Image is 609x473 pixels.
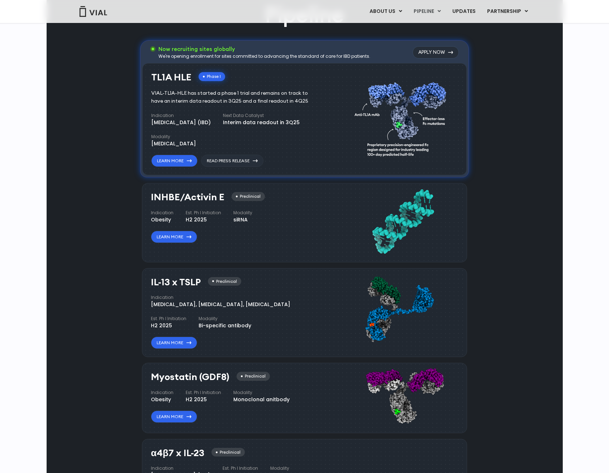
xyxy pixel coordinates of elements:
a: Learn More [151,231,197,243]
img: Vial Logo [79,6,108,17]
a: PIPELINEMenu Toggle [408,5,446,18]
a: Learn More [151,155,198,167]
h4: Modality [233,389,290,396]
div: [MEDICAL_DATA] [151,140,196,147]
div: H2 2025 [186,396,221,403]
a: Apply Now [413,46,459,58]
a: ABOUT USMenu Toggle [364,5,408,18]
div: VIAL-TL1A-HLE has started a phase 1 trial and remains on track to have an interim data readout in... [151,89,319,105]
div: We're opening enrollment for sites committed to advancing the standard of care for IBD patients. [158,53,370,60]
div: siRNA [233,216,252,224]
div: [MEDICAL_DATA] (IBD) [151,119,211,126]
h4: Indication [151,389,173,396]
div: Preclinical [232,192,265,201]
h4: Modality [199,315,251,322]
h4: Est. Ph I Initiation [223,465,258,472]
h3: Myostatin (GDF8) [151,372,229,382]
div: Bi-specific antibody [199,322,251,329]
div: Interim data readout in 3Q25 [223,119,300,126]
div: Monoclonal anitbody [233,396,290,403]
h3: α4β7 x IL-23 [151,448,204,458]
h3: TL1A HLE [151,72,191,83]
div: Preclinical [208,277,241,286]
a: Learn More [151,411,197,423]
h3: IL-13 x TSLP [151,277,201,287]
h4: Indication [151,210,173,216]
div: Obesity [151,396,173,403]
h4: Indication [151,112,211,119]
h4: Modality [151,134,196,140]
a: UPDATES [447,5,481,18]
img: TL1A antibody diagram. [355,69,451,167]
h4: Indication [151,465,210,472]
h4: Indication [151,294,290,301]
div: Preclinical [211,448,245,457]
div: Preclinical [237,372,270,381]
h4: Next Data Catalyst [223,112,300,119]
div: H2 2025 [186,216,221,224]
h3: Now recruiting sites globally [158,45,370,53]
h4: Est. Ph I Initiation [186,210,221,216]
a: Read Press Release [201,155,263,167]
div: Phase I [199,72,225,81]
a: PARTNERSHIPMenu Toggle [481,5,534,18]
h4: Est. Ph I Initiation [151,315,186,322]
h3: INHBE/Activin E [151,192,224,202]
div: [MEDICAL_DATA], [MEDICAL_DATA], [MEDICAL_DATA] [151,301,290,308]
h4: Est. Ph I Initiation [186,389,221,396]
h4: Modality [233,210,252,216]
div: H2 2025 [151,322,186,329]
a: Learn More [151,337,197,349]
h4: Modality [270,465,323,472]
div: Obesity [151,216,173,224]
